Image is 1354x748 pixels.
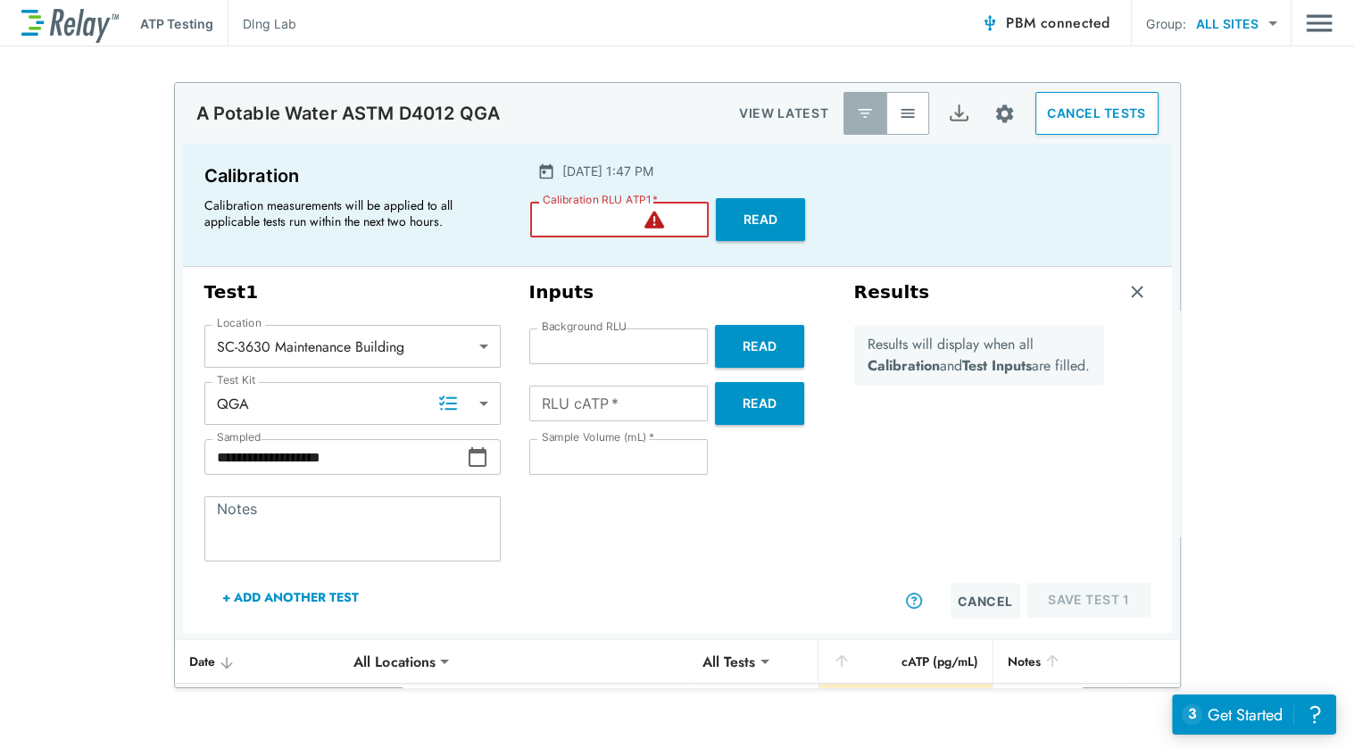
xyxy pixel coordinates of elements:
p: Calibration [204,162,498,190]
span: connected [1041,12,1110,33]
div: cATP (pg/mL) [833,651,978,672]
label: Calibration RLU ATP1 [543,194,658,206]
p: Results will display when all and are filled. [868,334,1090,377]
div: QGA [204,386,501,421]
button: CANCEL TESTS [1035,92,1159,135]
b: Test Inputs [962,355,1032,376]
label: Test Kit [217,374,256,386]
button: Cancel [951,583,1020,619]
img: Latest [856,104,874,122]
button: Main menu [1306,6,1333,40]
h3: Results [854,281,930,303]
div: All Tests [690,644,768,679]
label: Background RLU [542,320,627,333]
img: Settings Icon [993,103,1016,125]
iframe: Resource center [1172,694,1336,735]
input: Choose date, selected date is Aug 27, 2025 [204,439,467,475]
label: Sample Volume (mL) [542,431,654,444]
td: SC-3606 UV B Disinfection [341,684,690,727]
img: Connected Icon [981,14,999,32]
h3: Inputs [529,281,826,303]
b: Calibration [868,355,940,376]
td: QGA [690,684,818,727]
h3: Test 1 [204,281,501,303]
th: Date [175,640,342,684]
label: Sampled [217,431,262,444]
img: View All [899,104,917,122]
button: PBM connected [974,5,1117,41]
img: Export Icon [948,103,970,125]
img: LuminUltra Relay [21,4,119,43]
div: All Locations [341,644,447,679]
p: Calibration measurements will be applied to all applicable tests run within the next two hours. [204,197,490,229]
button: Read [715,382,804,425]
button: Read [715,325,804,368]
img: Remove [1128,283,1146,301]
span: PBM [1006,11,1109,36]
button: Export [938,92,981,135]
p: [DATE] 1:47 PM [562,162,653,180]
label: Location [217,317,262,329]
div: Notes [1008,651,1110,672]
p: Dlng Lab [243,14,296,33]
img: Drawer Icon [1306,6,1333,40]
button: Site setup [981,90,1028,137]
p: ATP Testing [140,14,213,33]
button: + Add Another Test [204,576,377,619]
button: Read [716,198,805,241]
p: VIEW LATEST [739,103,829,124]
p: Group: [1146,14,1186,33]
img: Calender Icon [537,162,555,180]
p: A Potable Water ASTM D4012 QGA [196,103,501,124]
div: SC-3630 Maintenance Building [204,328,501,364]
